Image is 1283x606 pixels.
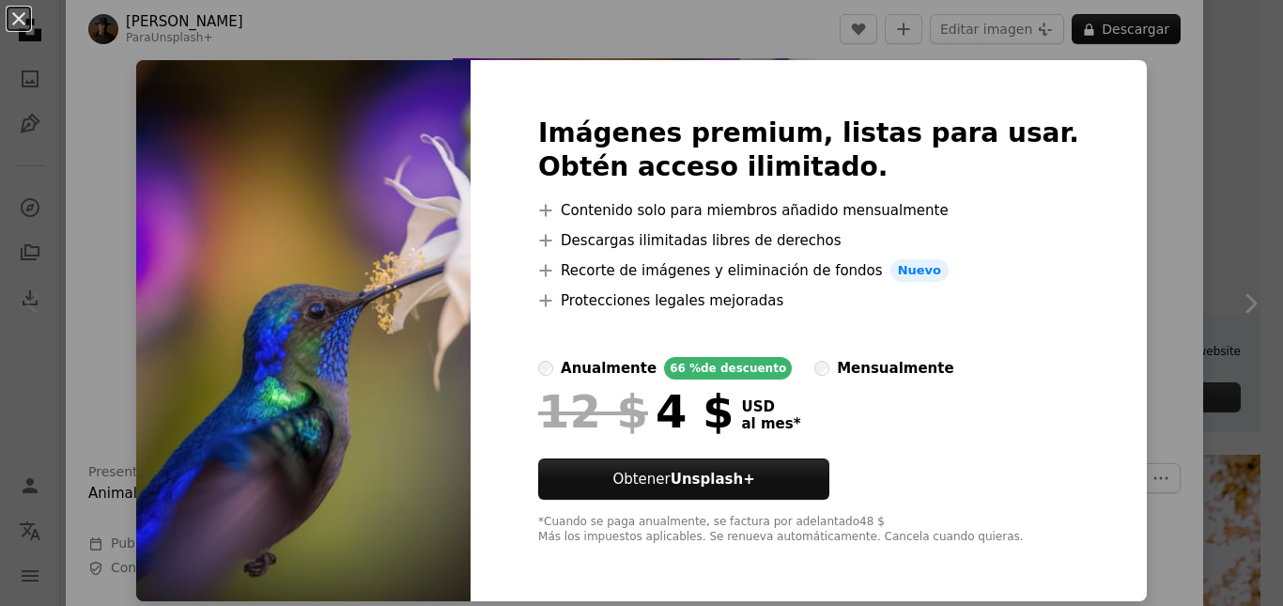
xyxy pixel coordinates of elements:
[814,361,829,376] input: mensualmente
[890,259,949,282] span: Nuevo
[741,398,800,415] span: USD
[538,289,1079,312] li: Protecciones legales mejoradas
[561,357,657,380] div: anualmente
[538,515,1079,545] div: *Cuando se paga anualmente, se factura por adelantado 48 $ Más los impuestos aplicables. Se renue...
[538,117,1079,184] h2: Imágenes premium, listas para usar. Obtén acceso ilimitado.
[136,60,471,601] img: premium_photo-1673984245733-a05eb196ef95
[538,458,829,500] button: ObtenerUnsplash+
[538,199,1079,222] li: Contenido solo para miembros añadido mensualmente
[741,415,800,432] span: al mes *
[538,387,734,436] div: 4 $
[538,361,553,376] input: anualmente66 %de descuento
[538,259,1079,282] li: Recorte de imágenes y eliminación de fondos
[664,357,792,380] div: 66 % de descuento
[837,357,953,380] div: mensualmente
[538,229,1079,252] li: Descargas ilimitadas libres de derechos
[671,471,755,488] strong: Unsplash+
[538,387,648,436] span: 12 $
